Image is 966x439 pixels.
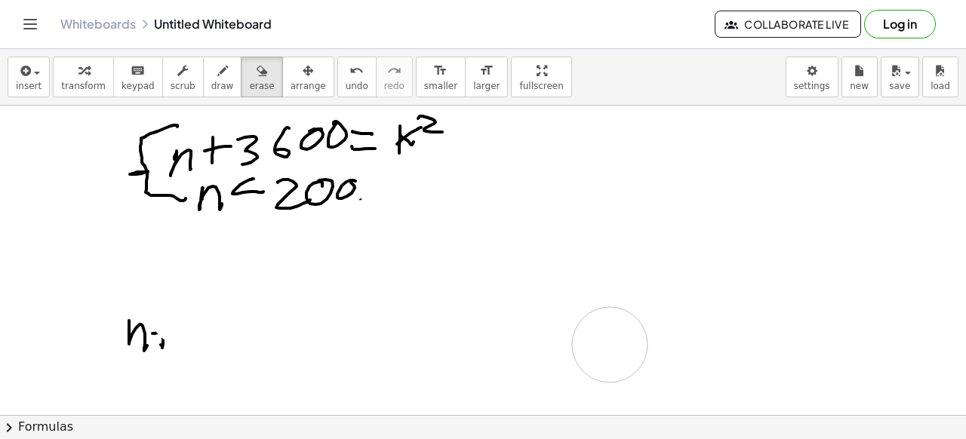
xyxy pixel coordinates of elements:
button: settings [786,57,838,97]
span: transform [61,81,106,91]
i: format_size [433,62,448,80]
button: Collaborate Live [715,11,861,38]
button: transform [53,57,114,97]
i: undo [349,62,364,80]
button: insert [8,57,50,97]
button: redoredo [376,57,413,97]
span: erase [249,81,274,91]
i: redo [387,62,401,80]
span: save [889,81,910,91]
button: Toggle navigation [18,12,42,36]
button: save [881,57,919,97]
span: redo [384,81,405,91]
span: smaller [424,81,457,91]
span: draw [211,81,234,91]
i: format_size [479,62,494,80]
button: load [922,57,958,97]
button: draw [203,57,242,97]
button: format_sizesmaller [416,57,466,97]
span: arrange [291,81,326,91]
button: scrub [162,57,204,97]
span: load [931,81,950,91]
a: Whiteboards [60,17,136,32]
span: undo [346,81,368,91]
span: fullscreen [519,81,563,91]
span: insert [16,81,42,91]
button: fullscreen [511,57,571,97]
span: new [850,81,869,91]
button: format_sizelarger [465,57,508,97]
button: Log in [864,10,936,38]
button: erase [241,57,282,97]
span: Collaborate Live [728,17,848,31]
button: new [841,57,878,97]
span: settings [794,81,830,91]
button: arrange [282,57,334,97]
button: keyboardkeypad [113,57,163,97]
i: keyboard [131,62,145,80]
button: undoundo [337,57,377,97]
span: scrub [171,81,195,91]
span: keypad [122,81,155,91]
span: larger [473,81,500,91]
